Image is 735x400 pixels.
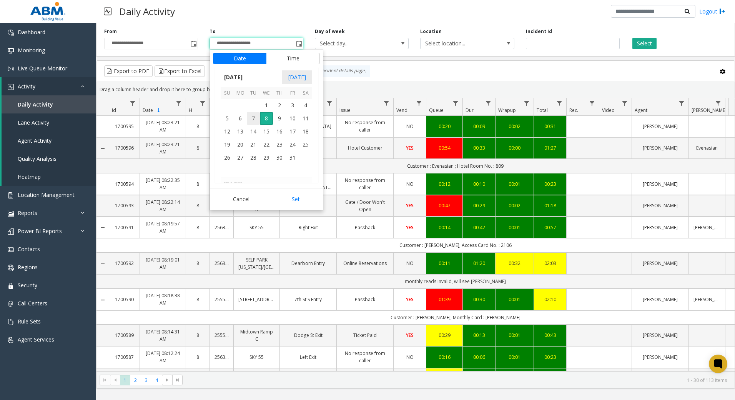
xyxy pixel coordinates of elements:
img: 'icon' [8,319,14,325]
span: Toggle popup [294,38,303,49]
td: Wednesday, October 15, 2025 [260,125,273,138]
span: Agent Activity [18,137,52,144]
a: Video Filter Menu [620,98,630,108]
td: Saturday, October 11, 2025 [299,112,312,125]
div: 00:09 [467,123,491,130]
a: YES [398,332,421,339]
label: Incident Id [526,28,552,35]
a: 01:18 [539,202,562,209]
td: Tuesday, October 14, 2025 [247,125,260,138]
a: No response from caller [341,350,389,364]
a: 00:01 [500,296,529,303]
span: 23 [273,138,286,151]
a: 00:57 [539,224,562,231]
a: 1700587 [113,353,135,361]
a: 00:54 [431,144,458,152]
a: 00:20 [431,123,458,130]
a: Rec. Filter Menu [587,98,597,108]
a: 00:29 [431,332,458,339]
a: [DATE] 08:14:31 AM [145,328,181,343]
a: YES [398,144,421,152]
span: 29 [260,151,273,164]
span: Power BI Reports [18,227,62,235]
a: No response from caller [341,119,389,133]
td: Thursday, October 30, 2025 [273,151,286,164]
img: 'icon' [8,210,14,217]
span: 21 [247,138,260,151]
button: Export to PDF [104,65,153,77]
a: Dodge St Exit [284,332,332,339]
span: 1 [260,99,273,112]
a: NO [398,180,421,188]
span: Rule Sets [18,318,41,325]
a: 00:32 [500,260,529,267]
a: SKY 55 [238,353,275,361]
span: 30 [273,151,286,164]
span: NO [406,181,414,187]
span: Toggle popup [189,38,198,49]
span: Daily Activity [18,101,53,108]
a: 00:31 [539,123,562,130]
span: 15 [260,125,273,138]
span: YES [406,332,414,338]
td: Friday, October 3, 2025 [286,99,299,112]
a: [DATE] 08:18:38 AM [145,292,181,307]
a: Lane Activity [2,113,96,132]
td: Friday, October 24, 2025 [286,138,299,151]
div: 00:01 [500,353,529,361]
span: Page 4 [151,375,162,385]
a: 25631851 [215,224,229,231]
label: Location [420,28,442,35]
a: 00:13 [467,332,491,339]
a: 00:23 [539,353,562,361]
td: Monday, October 13, 2025 [234,125,247,138]
a: [PERSON_NAME] [637,296,684,303]
a: 1700591 [113,224,135,231]
td: Wednesday, October 1, 2025 [260,99,273,112]
td: Saturday, October 4, 2025 [299,99,312,112]
span: YES [406,224,414,231]
a: 00:00 [500,144,529,152]
span: Dashboard [18,28,45,36]
a: [PERSON_NAME] [693,296,720,303]
a: [PERSON_NAME] [637,260,684,267]
a: 00:30 [467,296,491,303]
a: Id Filter Menu [128,98,138,108]
span: 26 [221,151,234,164]
span: Go to the last page [172,375,183,385]
button: Time tab [266,53,320,64]
a: [PERSON_NAME] [637,353,684,361]
a: Midtown Ramp C [238,328,275,343]
a: 00:02 [500,123,529,130]
a: Right Exit [284,224,332,231]
span: 8 [260,112,273,125]
button: Export to Excel [155,65,205,77]
span: Agent Services [18,336,54,343]
span: Heatmap [18,173,41,180]
a: Issue Filter Menu [381,98,392,108]
a: SKY 55 [238,224,275,231]
a: 00:02 [500,202,529,209]
img: 'icon' [8,337,14,343]
span: Page 3 [141,375,151,385]
a: 00:01 [500,332,529,339]
a: 00:11 [431,260,458,267]
td: Sunday, October 5, 2025 [221,112,234,125]
span: 25 [299,138,312,151]
img: 'icon' [8,66,14,72]
span: Page 1 [120,375,130,385]
td: Monday, October 27, 2025 [234,151,247,164]
a: Passback [341,296,389,303]
a: YES [398,224,421,231]
a: 00:47 [431,202,458,209]
a: Collapse Details [96,297,109,303]
span: Go to the next page [162,375,172,385]
a: 01:39 [431,296,458,303]
img: 'icon' [8,48,14,54]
